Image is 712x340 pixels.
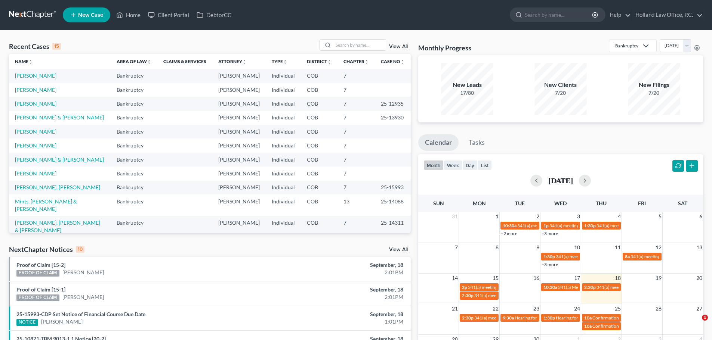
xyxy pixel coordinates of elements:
a: Typeunfold_more [272,59,287,64]
td: Individual [266,153,301,166]
td: Individual [266,194,301,216]
div: 7/20 [628,89,680,97]
td: 25-12935 [375,97,411,110]
td: COB [301,111,337,125]
span: 1 [495,212,499,221]
a: Chapterunfold_more [343,59,369,64]
h3: Monthly Progress [418,43,471,52]
td: [PERSON_NAME] [212,111,266,125]
span: Wed [554,200,567,206]
div: PROOF OF CLAIM [16,270,59,277]
span: 341(a) meeting for [PERSON_NAME] & [PERSON_NAME] [517,223,629,228]
a: Attorneyunfold_more [218,59,247,64]
span: 2 [536,212,540,221]
i: unfold_more [400,60,405,64]
td: 25-14311 [375,216,411,237]
td: Bankruptcy [111,97,157,110]
button: day [462,160,478,170]
span: 23 [533,304,540,313]
span: 18 [614,274,622,283]
span: 12 [655,243,662,252]
span: 10:30a [503,223,517,228]
td: [PERSON_NAME] [212,138,266,152]
th: Claims & Services [157,54,212,69]
a: View All [389,44,408,49]
span: Mon [473,200,486,206]
td: COB [301,166,337,180]
a: [PERSON_NAME], [PERSON_NAME] [15,184,100,190]
span: 19 [655,274,662,283]
a: Home [112,8,144,22]
span: 11 [614,243,622,252]
span: 8 [495,243,499,252]
span: 341(a) meeting for [PERSON_NAME] & [PERSON_NAME] [549,223,661,228]
a: Mints, [PERSON_NAME] & [PERSON_NAME] [15,198,77,212]
span: 2p [462,284,467,290]
span: 1:30p [543,315,555,321]
div: NextChapter Notices [9,245,84,254]
span: 2:30p [584,284,596,290]
td: Bankruptcy [111,194,157,216]
td: [PERSON_NAME] [212,194,266,216]
a: [PERSON_NAME] [15,142,56,149]
a: [PERSON_NAME] [15,170,56,177]
span: 5 [658,212,662,221]
td: 7 [337,83,375,97]
a: 25-15993-CDP Set Notice of Financial Course Due Date [16,311,145,317]
span: 22 [492,304,499,313]
a: [PERSON_NAME] & [PERSON_NAME] [15,156,104,163]
a: Area of Lawunfold_more [117,59,151,64]
td: 7 [337,97,375,110]
span: Sun [433,200,444,206]
td: COB [301,97,337,110]
td: COB [301,181,337,194]
div: PROOF OF CLAIM [16,294,59,301]
td: Individual [266,181,301,194]
span: 25 [614,304,622,313]
span: 27 [696,304,703,313]
a: [PERSON_NAME] [62,293,104,301]
span: 4 [617,212,622,221]
span: 8a [625,254,630,259]
a: Proof of Claim [15-1] [16,286,65,293]
td: 7 [337,111,375,125]
i: unfold_more [242,60,247,64]
td: Individual [266,111,301,125]
td: 13 [337,194,375,216]
span: Tue [515,200,525,206]
span: 341(a) Meeting for [PERSON_NAME] [558,284,631,290]
span: 24 [573,304,581,313]
span: 6 [699,212,703,221]
a: Help [606,8,631,22]
span: 26 [655,304,662,313]
td: 7 [337,125,375,138]
i: unfold_more [364,60,369,64]
td: Bankruptcy [111,125,157,138]
a: [PERSON_NAME] [15,128,56,135]
td: [PERSON_NAME] [212,125,266,138]
button: list [478,160,492,170]
span: 1 [702,315,708,321]
a: +2 more [501,231,517,236]
span: Hearing for [PERSON_NAME] [515,315,573,321]
span: 9:30a [503,315,514,321]
div: New Clients [534,81,587,89]
a: Client Portal [144,8,193,22]
span: 341(a) meeting for [PERSON_NAME] [556,254,628,259]
td: 7 [337,181,375,194]
a: DebtorCC [193,8,235,22]
span: New Case [78,12,103,18]
td: Bankruptcy [111,181,157,194]
span: 20 [696,274,703,283]
span: 10:30a [543,284,557,290]
div: 2:01PM [279,293,403,301]
div: 1:01PM [279,318,403,325]
td: Bankruptcy [111,83,157,97]
td: COB [301,138,337,152]
div: September, 18 [279,261,403,269]
span: 15 [492,274,499,283]
a: [PERSON_NAME] [41,318,83,325]
span: Sat [678,200,687,206]
a: [PERSON_NAME] [15,100,56,107]
div: Recent Cases [9,42,61,51]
